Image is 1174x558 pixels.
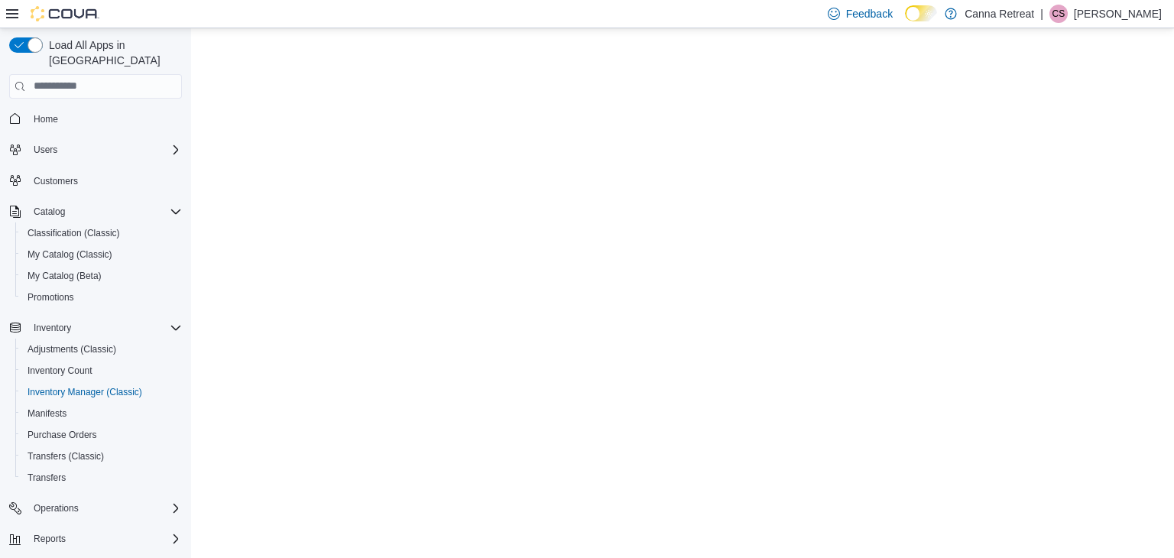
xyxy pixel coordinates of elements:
a: Inventory Manager (Classic) [21,383,148,401]
button: Home [3,108,188,130]
span: Home [34,113,58,125]
span: Adjustments (Classic) [28,343,116,355]
a: My Catalog (Classic) [21,245,118,264]
span: Catalog [28,203,182,221]
a: Customers [28,172,84,190]
input: Dark Mode [905,5,937,21]
span: Adjustments (Classic) [21,340,182,358]
span: Operations [28,499,182,517]
span: Reports [34,533,66,545]
span: CS [1052,5,1065,23]
button: Promotions [15,287,188,308]
span: Operations [34,502,79,514]
span: My Catalog (Classic) [28,248,112,261]
button: Inventory [3,317,188,339]
span: Classification (Classic) [21,224,182,242]
span: Manifests [28,407,66,420]
button: Classification (Classic) [15,222,188,244]
span: Inventory Manager (Classic) [21,383,182,401]
span: Promotions [28,291,74,303]
span: Transfers [28,472,66,484]
span: Customers [34,175,78,187]
a: Adjustments (Classic) [21,340,122,358]
span: Transfers (Classic) [21,447,182,466]
a: Transfers [21,469,72,487]
button: Inventory [28,319,77,337]
span: Purchase Orders [21,426,182,444]
span: Purchase Orders [28,429,97,441]
a: Manifests [21,404,73,423]
span: My Catalog (Classic) [21,245,182,264]
button: Reports [3,528,188,550]
button: Purchase Orders [15,424,188,446]
span: Inventory Count [21,362,182,380]
span: Transfers (Classic) [28,450,104,462]
span: Home [28,109,182,128]
button: My Catalog (Beta) [15,265,188,287]
button: Customers [3,170,188,192]
span: Feedback [846,6,893,21]
p: Canna Retreat [965,5,1034,23]
button: Manifests [15,403,188,424]
button: Transfers (Classic) [15,446,188,467]
a: Home [28,110,64,128]
span: Classification (Classic) [28,227,120,239]
button: Adjustments (Classic) [15,339,188,360]
button: Inventory Count [15,360,188,381]
span: Load All Apps in [GEOGRAPHIC_DATA] [43,37,182,68]
span: Manifests [21,404,182,423]
span: Promotions [21,288,182,307]
a: Transfers (Classic) [21,447,110,466]
p: [PERSON_NAME] [1074,5,1162,23]
button: Catalog [3,201,188,222]
a: Purchase Orders [21,426,103,444]
span: My Catalog (Beta) [21,267,182,285]
button: Operations [3,498,188,519]
span: Inventory Count [28,365,92,377]
a: Promotions [21,288,80,307]
a: Inventory Count [21,362,99,380]
span: Users [28,141,182,159]
img: Cova [31,6,99,21]
button: Inventory Manager (Classic) [15,381,188,403]
button: My Catalog (Classic) [15,244,188,265]
span: Inventory Manager (Classic) [28,386,142,398]
button: Reports [28,530,72,548]
button: Users [3,139,188,161]
span: Users [34,144,57,156]
span: Transfers [21,469,182,487]
span: Catalog [34,206,65,218]
button: Transfers [15,467,188,488]
div: Cameron Shibel [1049,5,1068,23]
span: Reports [28,530,182,548]
button: Users [28,141,63,159]
button: Operations [28,499,85,517]
span: Inventory [28,319,182,337]
span: Inventory [34,322,71,334]
p: | [1040,5,1043,23]
button: Catalog [28,203,71,221]
a: My Catalog (Beta) [21,267,108,285]
a: Classification (Classic) [21,224,126,242]
span: Customers [28,171,182,190]
span: My Catalog (Beta) [28,270,102,282]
